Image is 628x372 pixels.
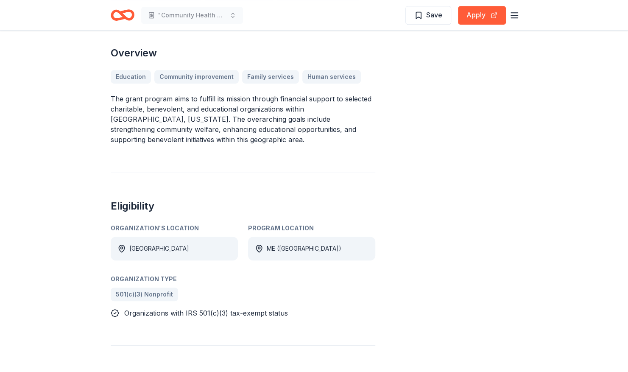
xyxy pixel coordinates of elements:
div: Organization Type [111,274,375,284]
div: Organization's Location [111,223,238,233]
p: The grant program aims to fulfill its mission through financial support to selected charitable, b... [111,94,375,145]
a: Home [111,5,134,25]
span: 501(c)(3) Nonprofit [116,289,173,299]
div: [GEOGRAPHIC_DATA] [129,243,189,254]
a: 501(c)(3) Nonprofit [111,288,178,301]
h2: Overview [111,46,375,60]
span: Save [426,9,442,20]
button: Apply [458,6,506,25]
div: ME ([GEOGRAPHIC_DATA]) [267,243,341,254]
button: "Community Health and Wellness Education Programs [141,7,243,24]
div: Program Location [248,223,375,233]
button: Save [405,6,451,25]
h2: Eligibility [111,199,375,213]
span: Organizations with IRS 501(c)(3) tax-exempt status [124,309,288,317]
span: "Community Health and Wellness Education Programs [158,10,226,20]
